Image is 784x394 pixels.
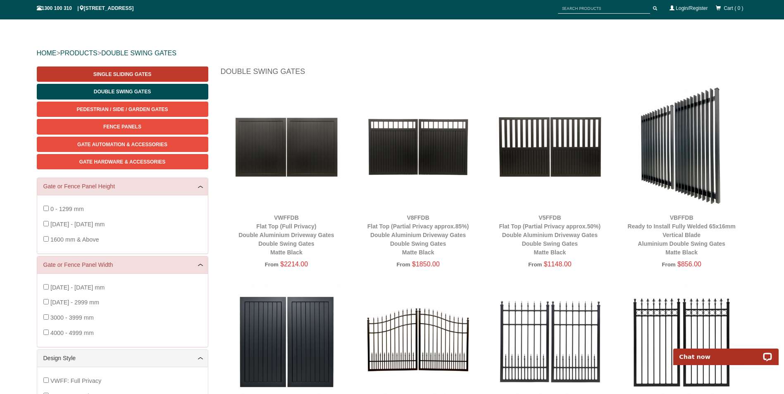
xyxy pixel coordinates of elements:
span: [DATE] - 2999 mm [50,299,99,306]
iframe: LiveChat chat widget [668,339,784,365]
img: V5FFDB - Flat Top (Partial Privacy approx.50%) - Double Aluminium Driveway Gates - Double Swing G... [488,85,612,209]
a: PRODUCTS [60,50,98,57]
span: Single Sliding Gates [93,71,151,77]
a: VBFFDBReady to Install Fully Welded 65x16mm Vertical BladeAluminium Double Swing GatesMatte Black [628,214,736,256]
span: [DATE] - [DATE] mm [50,284,105,291]
span: From [396,261,410,268]
span: 1300 100 310 | [STREET_ADDRESS] [37,5,134,11]
a: Design Style [43,354,202,363]
span: $2214.00 [280,261,308,268]
span: Cart ( 0 ) [724,5,743,11]
span: $1850.00 [412,261,440,268]
span: Pedestrian / Side / Garden Gates [76,107,168,112]
span: 3000 - 3999 mm [50,314,94,321]
span: From [265,261,279,268]
span: From [528,261,542,268]
a: HOME [37,50,57,57]
a: DOUBLE SWING GATES [101,50,176,57]
a: Gate Automation & Accessories [37,137,208,152]
span: [DATE] - [DATE] mm [50,221,105,228]
span: Fence Panels [103,124,141,130]
img: VBFFDB - Ready to Install Fully Welded 65x16mm Vertical Blade - Aluminium Double Swing Gates - Ma... [620,85,743,209]
a: Double Swing Gates [37,84,208,99]
span: From [662,261,675,268]
span: Gate Automation & Accessories [77,142,167,147]
span: Gate Hardware & Accessories [79,159,166,165]
span: 1600 mm & Above [50,236,99,243]
span: $1148.00 [544,261,572,268]
a: Gate or Fence Panel Width [43,261,202,269]
h1: Double Swing Gates [221,66,748,81]
div: > > [37,40,748,66]
a: Login/Register [676,5,708,11]
a: Pedestrian / Side / Garden Gates [37,102,208,117]
a: Single Sliding Gates [37,66,208,82]
a: Fence Panels [37,119,208,134]
a: VWFFDBFlat Top (Full Privacy)Double Aluminium Driveway GatesDouble Swing GatesMatte Black [238,214,334,256]
a: V8FFDBFlat Top (Partial Privacy approx.85%)Double Aluminium Driveway GatesDouble Swing GatesMatte... [367,214,469,256]
span: $856.00 [677,261,701,268]
input: SEARCH PRODUCTS [558,3,650,14]
a: Gate Hardware & Accessories [37,154,208,169]
span: Double Swing Gates [94,89,151,95]
img: V8FFDB - Flat Top (Partial Privacy approx.85%) - Double Aluminium Driveway Gates - Double Swing G... [356,85,480,209]
a: V5FFDBFlat Top (Partial Privacy approx.50%)Double Aluminium Driveway GatesDouble Swing GatesMatte... [499,214,601,256]
span: VWFF: Full Privacy [50,377,101,384]
span: 4000 - 4999 mm [50,330,94,336]
a: Gate or Fence Panel Height [43,182,202,191]
span: 0 - 1299 mm [50,206,84,212]
img: VWFFDB - Flat Top (Full Privacy) - Double Aluminium Driveway Gates - Double Swing Gates - Matte B... [225,85,348,209]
